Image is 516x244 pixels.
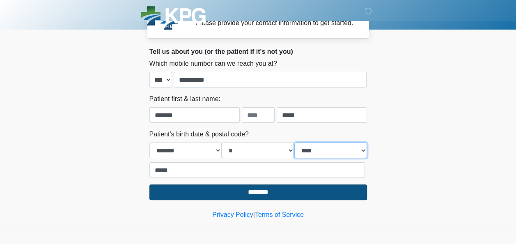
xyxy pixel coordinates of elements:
[149,59,277,69] label: Which mobile number can we reach you at?
[212,211,253,218] a: Privacy Policy
[255,211,304,218] a: Terms of Service
[149,94,220,104] label: Patient first & last name:
[141,6,206,28] img: KPG Healthcare Logo
[149,129,249,139] label: Patient's birth date & postal code?
[149,48,367,55] h2: Tell us about you (or the patient if it's not you)
[253,211,255,218] a: |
